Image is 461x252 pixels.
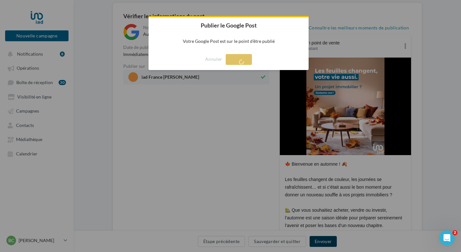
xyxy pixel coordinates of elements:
[149,17,309,33] h2: Publier le Google Post
[149,33,309,49] p: Votre Google Post est sur le point d’être publié
[226,54,252,65] button: Publier
[205,54,222,64] button: Annuler
[439,230,455,246] iframe: Intercom live chat
[452,230,457,235] span: 2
